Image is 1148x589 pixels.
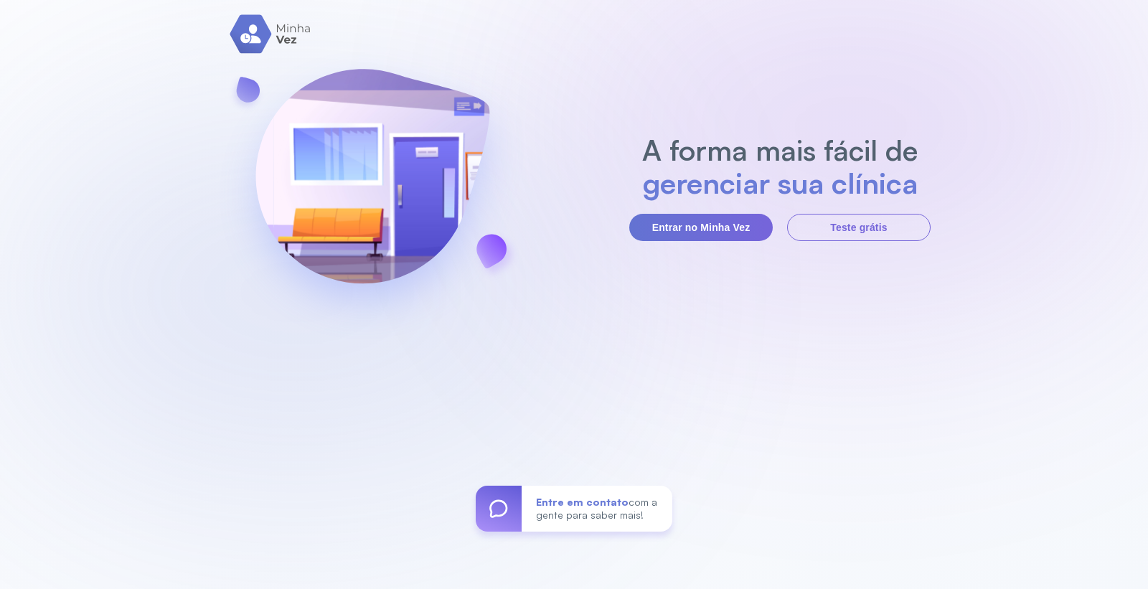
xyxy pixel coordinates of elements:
[522,486,672,532] div: com a gente para saber mais!
[787,214,931,241] button: Teste grátis
[476,486,672,532] a: Entre em contatocom a gente para saber mais!
[629,214,773,241] button: Entrar no Minha Vez
[635,166,926,199] h2: gerenciar sua clínica
[635,133,926,166] h2: A forma mais fácil de
[217,31,527,343] img: banner-login.svg
[536,496,629,508] span: Entre em contato
[230,14,312,54] img: logo.svg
